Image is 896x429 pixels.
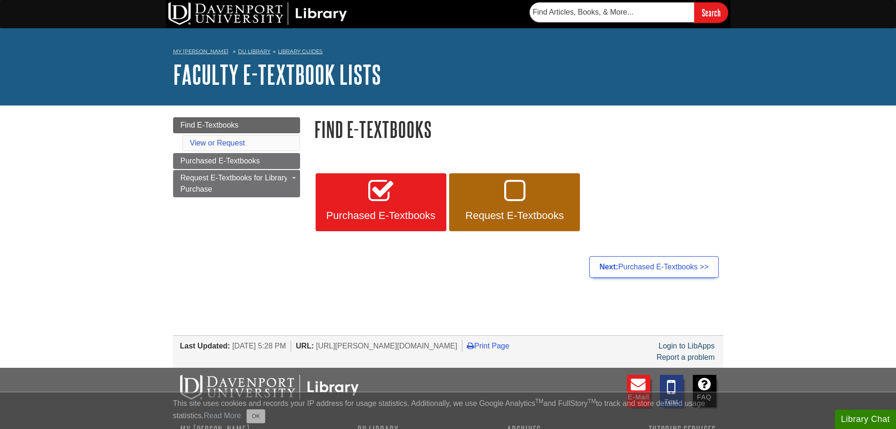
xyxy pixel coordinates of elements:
[173,117,300,197] div: Guide Page Menu
[278,48,323,55] a: Library Guides
[530,2,728,23] form: Searches DU Library's articles, books, and more
[238,48,270,55] a: DU Library
[323,210,439,222] span: Purchased E-Textbooks
[180,375,359,399] img: DU Libraries
[660,375,683,407] a: Text
[535,398,543,405] sup: TM
[316,173,446,232] a: Purchased E-Textbooks
[296,342,314,350] span: URL:
[694,2,728,23] input: Search
[449,173,580,232] a: Request E-Textbooks
[181,174,288,193] span: Request E-Textbooks for Library Purchase
[657,353,715,361] a: Report a problem
[693,375,716,407] a: FAQ
[599,263,618,271] strong: Next:
[173,153,300,169] a: Purchased E-Textbooks
[181,157,260,165] span: Purchased E-Textbooks
[627,375,650,407] a: E-mail
[173,398,723,423] div: This site uses cookies and records your IP address for usage statistics. Additionally, we use Goo...
[173,48,229,56] a: My [PERSON_NAME]
[173,60,381,89] a: Faculty E-Textbook Lists
[589,256,718,278] a: Next:Purchased E-Textbooks >>
[456,210,573,222] span: Request E-Textbooks
[588,398,596,405] sup: TM
[168,2,347,25] img: DU Library
[835,410,896,429] button: Library Chat
[180,342,230,350] span: Last Updated:
[314,117,723,141] h1: Find E-Textbooks
[530,2,694,22] input: Find Articles, Books, & More...
[181,121,239,129] span: Find E-Textbooks
[173,117,300,133] a: Find E-Textbooks
[246,409,265,423] button: Close
[204,412,241,420] a: Read More
[658,342,714,350] a: Login to LibApps
[190,139,245,147] a: View or Request
[173,170,300,197] a: Request E-Textbooks for Library Purchase
[467,342,509,350] a: Print Page
[173,45,723,60] nav: breadcrumb
[467,342,474,349] i: Print Page
[316,342,458,350] span: [URL][PERSON_NAME][DOMAIN_NAME]
[232,342,286,350] span: [DATE] 5:28 PM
